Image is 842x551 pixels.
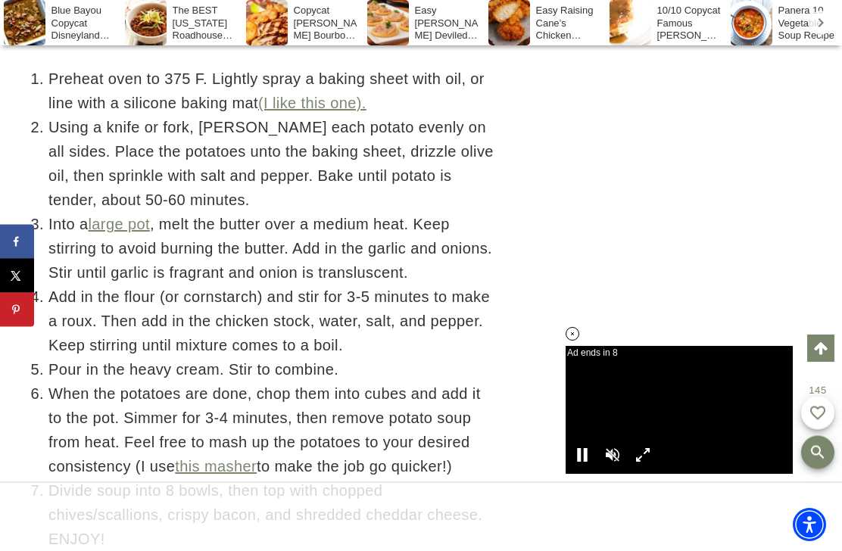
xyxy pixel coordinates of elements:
li: Using a knife or fork, [PERSON_NAME] each potato evenly on all sides. Place the potatoes unto the... [48,115,498,212]
li: Preheat oven to 375 F. Lightly spray a baking sheet with oil, or line with a silicone baking mat [48,67,498,115]
li: Add in the flour (or cornstarch) and stir for 3-5 minutes to make a roux. Then add in the chicken... [48,285,498,357]
li: Divide soup into 8 bowls, then top with chopped chives/scallions, crispy bacon, and shredded ched... [48,478,498,551]
a: Scroll to top [807,335,834,362]
a: (I like this one). [258,95,366,111]
li: When the potatoes are done, chop them into cubes and add it to the pot. Simmer for 3-4 minutes, t... [48,381,498,478]
div: Accessibility Menu [793,508,826,541]
iframe: Advertisement [574,76,801,530]
li: Pour in the heavy cream. Stir to combine. [48,357,498,381]
iframe: Advertisement [145,483,697,551]
iframe: Advertisement [566,346,793,474]
a: large pot [88,216,149,232]
a: this masher [175,458,257,475]
li: Into a , melt the butter over a medium heat. Keep stirring to avoid burning the butter. Add in th... [48,212,498,285]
